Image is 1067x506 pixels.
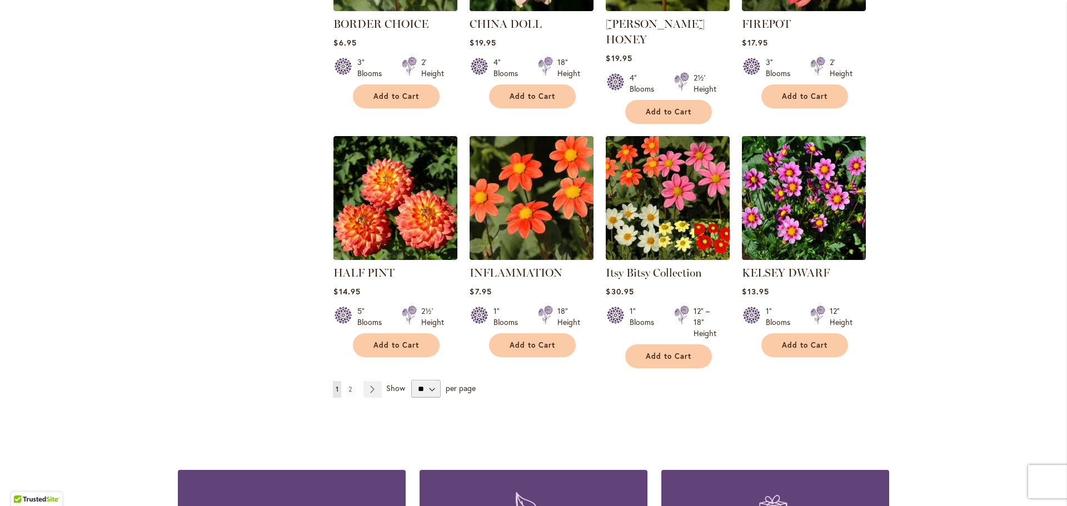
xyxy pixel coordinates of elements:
[761,84,848,108] button: Add to Cart
[742,37,767,48] span: $17.95
[694,305,716,339] div: 12" – 18" Height
[357,57,388,79] div: 3" Blooms
[357,305,388,328] div: 5" Blooms
[470,17,542,31] a: CHINA DOLL
[8,467,39,498] iframe: Launch Accessibility Center
[373,92,419,101] span: Add to Cart
[346,381,355,398] a: 2
[470,3,594,13] a: CHINA DOLL
[606,3,730,13] a: CRICHTON HONEY
[333,37,356,48] span: $6.95
[333,286,360,297] span: $14.95
[470,266,562,279] a: INFLAMMATION
[830,305,852,328] div: 12" Height
[421,57,444,79] div: 2' Height
[470,252,594,262] a: INFLAMMATION
[557,57,580,79] div: 18" Height
[606,53,632,63] span: $19.95
[510,92,555,101] span: Add to Cart
[606,136,730,260] img: Itsy Bitsy Collection
[606,252,730,262] a: Itsy Bitsy Collection
[333,252,457,262] a: HALF PINT
[493,305,525,328] div: 1" Blooms
[742,286,769,297] span: $13.95
[766,305,797,328] div: 1" Blooms
[646,352,691,361] span: Add to Cart
[333,3,457,13] a: BORDER CHOICE
[489,333,576,357] button: Add to Cart
[353,84,440,108] button: Add to Cart
[694,72,716,94] div: 2½' Height
[470,286,491,297] span: $7.95
[510,340,555,350] span: Add to Cart
[606,17,705,46] a: [PERSON_NAME] HONEY
[742,136,866,260] img: KELSEY DWARF
[493,57,525,79] div: 4" Blooms
[386,383,405,393] span: Show
[830,57,852,79] div: 2' Height
[761,333,848,357] button: Add to Cart
[742,3,866,13] a: FIREPOT
[557,305,580,328] div: 18" Height
[333,17,428,31] a: BORDER CHOICE
[348,385,352,393] span: 2
[373,340,419,350] span: Add to Cart
[742,252,866,262] a: KELSEY DWARF
[333,136,457,260] img: HALF PINT
[333,266,395,279] a: HALF PINT
[625,100,712,124] button: Add to Cart
[630,305,661,339] div: 1" Blooms
[742,17,791,31] a: FIREPOT
[470,136,594,260] img: INFLAMMATION
[470,37,496,48] span: $19.95
[646,107,691,117] span: Add to Cart
[742,266,830,279] a: KELSEY DWARF
[421,305,444,328] div: 2½' Height
[489,84,576,108] button: Add to Cart
[766,57,797,79] div: 3" Blooms
[782,92,827,101] span: Add to Cart
[606,286,634,297] span: $30.95
[606,266,702,279] a: Itsy Bitsy Collection
[336,385,338,393] span: 1
[630,72,661,94] div: 4" Blooms
[782,340,827,350] span: Add to Cart
[446,383,476,393] span: per page
[625,344,712,368] button: Add to Cart
[353,333,440,357] button: Add to Cart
